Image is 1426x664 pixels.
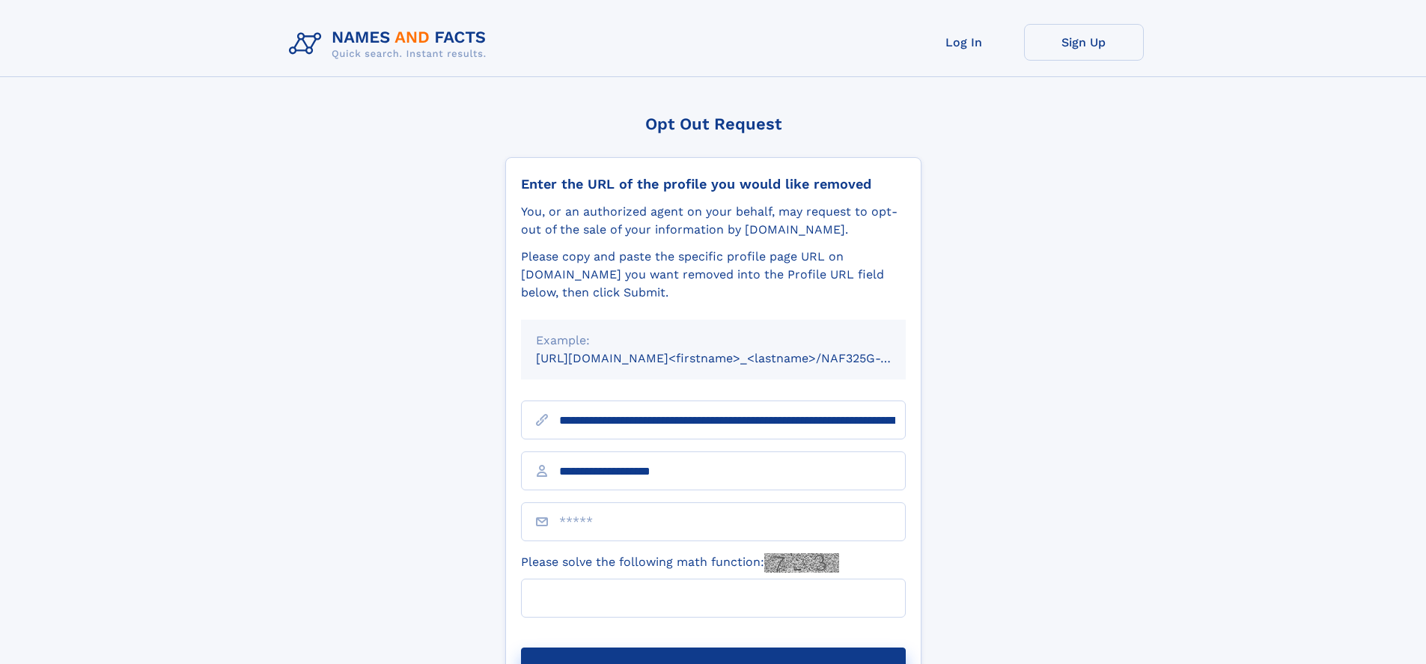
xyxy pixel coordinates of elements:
[521,176,906,192] div: Enter the URL of the profile you would like removed
[521,203,906,239] div: You, or an authorized agent on your behalf, may request to opt-out of the sale of your informatio...
[521,248,906,302] div: Please copy and paste the specific profile page URL on [DOMAIN_NAME] you want removed into the Pr...
[505,115,921,133] div: Opt Out Request
[536,332,891,350] div: Example:
[536,351,934,365] small: [URL][DOMAIN_NAME]<firstname>_<lastname>/NAF325G-xxxxxxxx
[904,24,1024,61] a: Log In
[283,24,499,64] img: Logo Names and Facts
[521,553,839,573] label: Please solve the following math function:
[1024,24,1144,61] a: Sign Up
